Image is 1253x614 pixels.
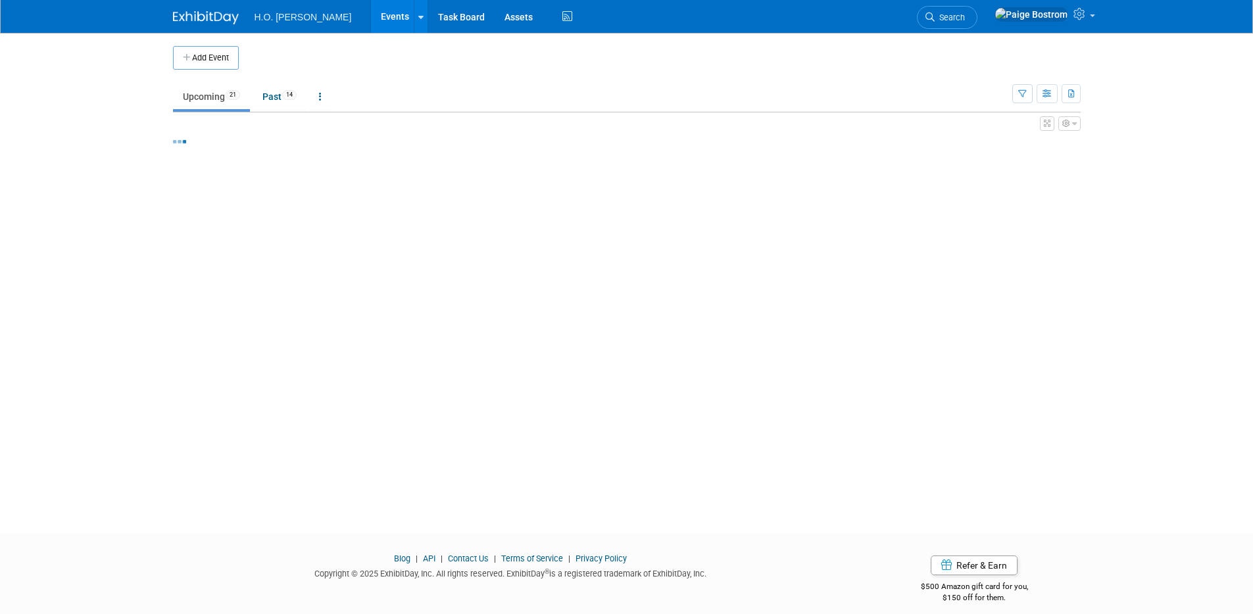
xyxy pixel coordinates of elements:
a: Contact Us [448,554,489,563]
a: Refer & Earn [931,555,1018,575]
button: Add Event [173,46,239,70]
img: Paige Bostrom [995,7,1068,22]
span: Search [935,12,965,22]
span: 21 [226,90,240,100]
a: Search [917,6,977,29]
a: Past14 [253,84,307,109]
img: loading... [173,140,186,143]
sup: ® [545,568,549,575]
a: API [423,554,435,563]
div: $150 off for them. [868,592,1081,603]
a: Blog [394,554,410,563]
span: | [565,554,574,563]
a: Privacy Policy [576,554,627,563]
span: | [491,554,499,563]
span: 14 [282,90,297,100]
img: ExhibitDay [173,11,239,24]
a: Upcoming21 [173,84,250,109]
span: | [412,554,421,563]
div: Copyright © 2025 ExhibitDay, Inc. All rights reserved. ExhibitDay is a registered trademark of Ex... [173,565,849,580]
a: Terms of Service [501,554,563,563]
span: H.O. [PERSON_NAME] [255,12,352,22]
span: | [437,554,446,563]
div: $500 Amazon gift card for you, [868,573,1081,603]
